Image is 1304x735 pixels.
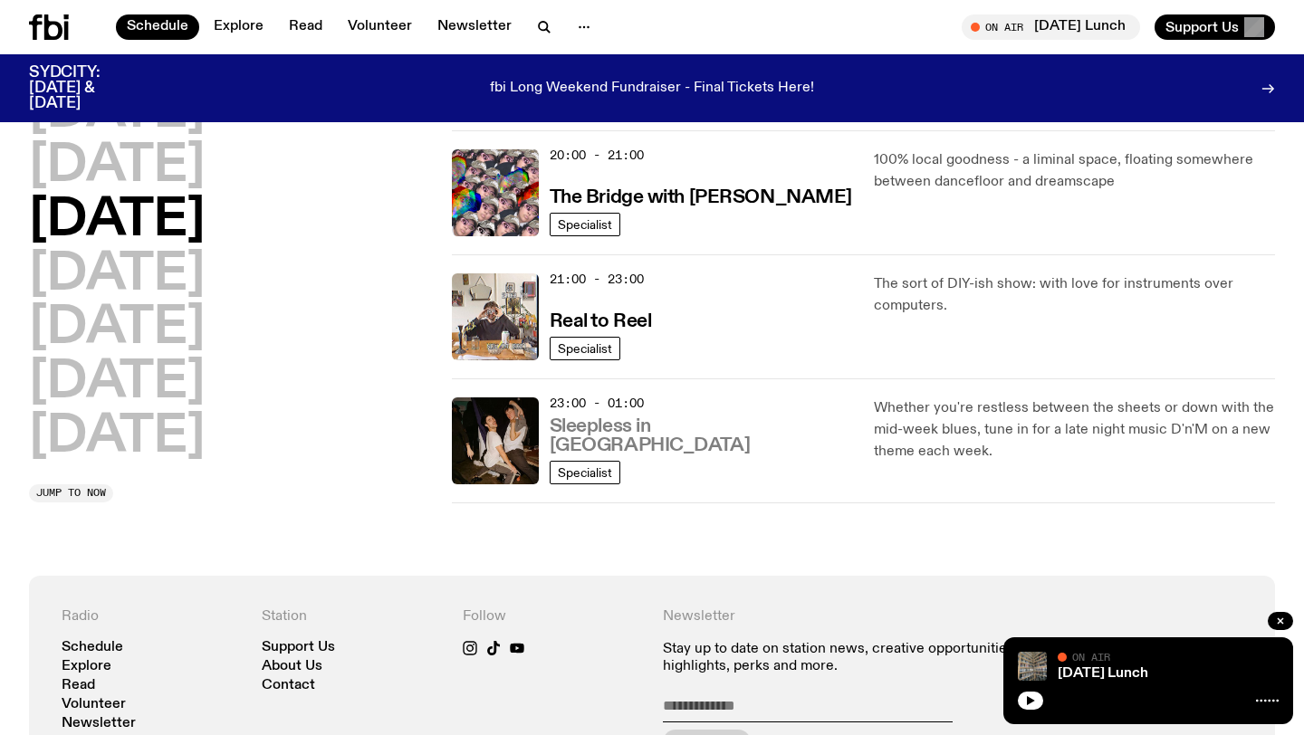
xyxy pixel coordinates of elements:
[463,608,641,625] h4: Follow
[550,395,644,412] span: 23:00 - 01:00
[962,14,1140,40] button: On Air[DATE] Lunch
[337,14,423,40] a: Volunteer
[550,147,644,164] span: 20:00 - 21:00
[1165,19,1239,35] span: Support Us
[29,196,205,246] button: [DATE]
[29,304,205,355] button: [DATE]
[29,412,205,463] button: [DATE]
[29,141,205,192] button: [DATE]
[550,461,620,484] a: Specialist
[1155,14,1275,40] button: Support Us
[550,188,852,207] h3: The Bridge with [PERSON_NAME]
[36,488,106,498] span: Jump to now
[452,273,539,360] img: Jasper Craig Adams holds a vintage camera to his eye, obscuring his face. He is wearing a grey ju...
[1072,651,1110,663] span: On Air
[874,273,1275,317] p: The sort of DIY-ish show: with love for instruments over computers.
[116,14,199,40] a: Schedule
[29,484,113,502] button: Jump to now
[1018,652,1047,681] img: A corner shot of the fbi music library
[874,149,1275,193] p: 100% local goodness - a liminal space, floating somewhere between dancefloor and dreamscape
[262,641,335,654] a: Support Us
[663,608,1042,625] h4: Newsletter
[558,218,612,232] span: Specialist
[550,414,853,455] a: Sleepless in [GEOGRAPHIC_DATA]
[203,14,274,40] a: Explore
[262,660,322,673] a: About Us
[1058,666,1148,681] a: [DATE] Lunch
[62,660,111,673] a: Explore
[62,679,95,692] a: Read
[62,717,136,730] a: Newsletter
[663,641,1042,675] p: Stay up to date on station news, creative opportunities, highlights, perks and more.
[452,397,539,484] img: Marcus Whale is on the left, bent to his knees and arching back with a gleeful look his face He i...
[874,397,1275,463] p: Whether you're restless between the sheets or down with the mid-week blues, tune in for a late ni...
[550,213,620,236] a: Specialist
[29,250,205,301] button: [DATE]
[262,679,315,692] a: Contact
[550,185,852,207] a: The Bridge with [PERSON_NAME]
[29,358,205,408] button: [DATE]
[550,309,652,331] a: Real to Reel
[558,466,612,480] span: Specialist
[62,641,123,654] a: Schedule
[427,14,523,40] a: Newsletter
[550,337,620,360] a: Specialist
[490,81,814,97] p: fbi Long Weekend Fundraiser - Final Tickets Here!
[62,608,240,625] h4: Radio
[550,312,652,331] h3: Real to Reel
[550,417,853,455] h3: Sleepless in [GEOGRAPHIC_DATA]
[278,14,333,40] a: Read
[29,65,145,111] h3: SYDCITY: [DATE] & [DATE]
[262,608,440,625] h4: Station
[62,698,126,711] a: Volunteer
[550,271,644,288] span: 21:00 - 23:00
[558,342,612,356] span: Specialist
